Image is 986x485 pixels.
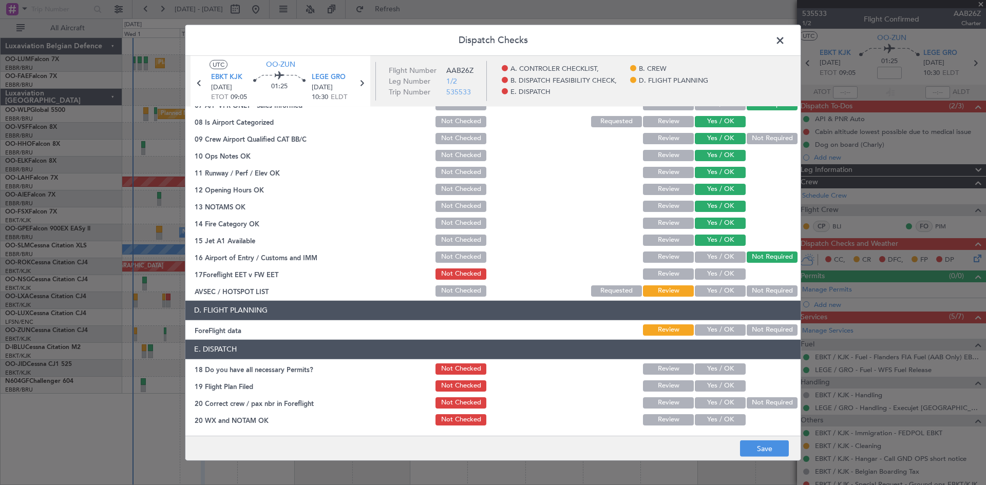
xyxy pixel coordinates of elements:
header: Dispatch Checks [185,25,801,55]
button: Not Required [747,397,798,409]
button: Not Required [747,285,798,297]
button: Not Required [747,251,798,263]
button: Not Required [747,324,798,336]
button: Not Required [747,133,798,144]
